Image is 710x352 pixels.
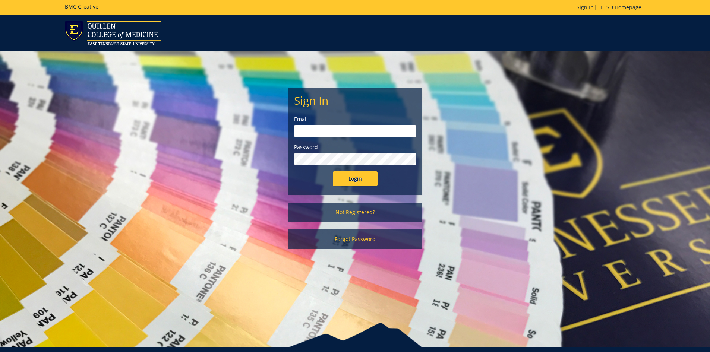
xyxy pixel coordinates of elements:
a: Not Registered? [288,203,422,222]
h2: Sign In [294,94,416,107]
h5: BMC Creative [65,4,98,9]
img: ETSU logo [65,21,161,45]
input: Login [333,171,378,186]
a: Sign In [577,4,594,11]
p: | [577,4,645,11]
a: Forgot Password [288,229,422,249]
label: Password [294,143,416,151]
label: Email [294,115,416,123]
a: ETSU Homepage [597,4,645,11]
